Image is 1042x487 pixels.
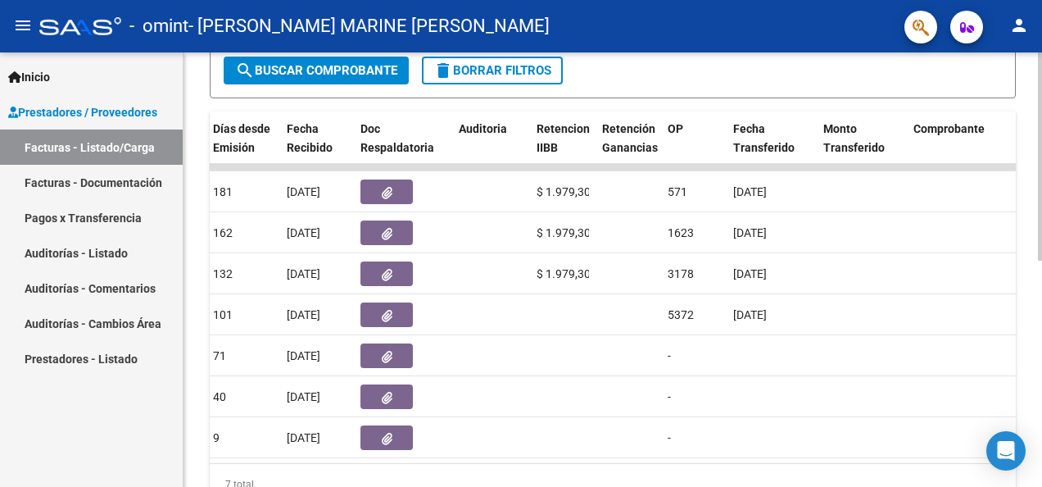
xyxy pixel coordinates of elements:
datatable-header-cell: Fecha Transferido [727,112,817,184]
mat-icon: person [1009,16,1029,35]
span: 181 [213,185,233,198]
span: Buscar Comprobante [235,63,397,78]
div: Open Intercom Messenger [986,431,1026,471]
span: Inicio [8,68,50,86]
datatable-header-cell: Doc Respaldatoria [354,112,452,184]
mat-icon: menu [13,16,33,35]
span: Prestadores / Proveedores [8,103,157,121]
span: Auditoria [459,122,507,135]
span: Fecha Transferido [733,122,795,154]
span: [DATE] [287,308,320,321]
span: [DATE] [733,267,767,280]
span: - [668,390,671,403]
span: [DATE] [733,226,767,239]
span: Retención Ganancias [602,122,658,154]
span: Retencion IIBB [537,122,590,154]
span: [DATE] [287,349,320,362]
mat-icon: delete [433,61,453,80]
span: - [668,349,671,362]
span: Comprobante [913,122,985,135]
span: 5372 [668,308,694,321]
span: [DATE] [287,226,320,239]
datatable-header-cell: Días desde Emisión [206,112,280,184]
button: Buscar Comprobante [224,57,409,84]
span: - [668,431,671,444]
span: [DATE] [287,185,320,198]
datatable-header-cell: Retención Ganancias [596,112,661,184]
span: $ 1.979,30 [537,185,591,198]
span: 1623 [668,226,694,239]
span: [DATE] [733,185,767,198]
span: 132 [213,267,233,280]
span: 9 [213,431,220,444]
span: 3178 [668,267,694,280]
span: [DATE] [287,431,320,444]
span: 101 [213,308,233,321]
span: - [PERSON_NAME] MARINE [PERSON_NAME] [188,8,550,44]
span: OP [668,122,683,135]
span: Doc Respaldatoria [360,122,434,154]
datatable-header-cell: Retencion IIBB [530,112,596,184]
mat-icon: search [235,61,255,80]
span: - omint [129,8,188,44]
button: Borrar Filtros [422,57,563,84]
span: Fecha Recibido [287,122,333,154]
span: 40 [213,390,226,403]
span: [DATE] [287,390,320,403]
datatable-header-cell: Fecha Recibido [280,112,354,184]
datatable-header-cell: Auditoria [452,112,530,184]
datatable-header-cell: Monto Transferido [817,112,907,184]
span: Borrar Filtros [433,63,551,78]
datatable-header-cell: OP [661,112,727,184]
span: [DATE] [287,267,320,280]
span: 162 [213,226,233,239]
span: $ 1.979,30 [537,267,591,280]
span: $ 1.979,30 [537,226,591,239]
span: 571 [668,185,687,198]
span: Días desde Emisión [213,122,270,154]
span: [DATE] [733,308,767,321]
span: 71 [213,349,226,362]
span: Monto Transferido [823,122,885,154]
